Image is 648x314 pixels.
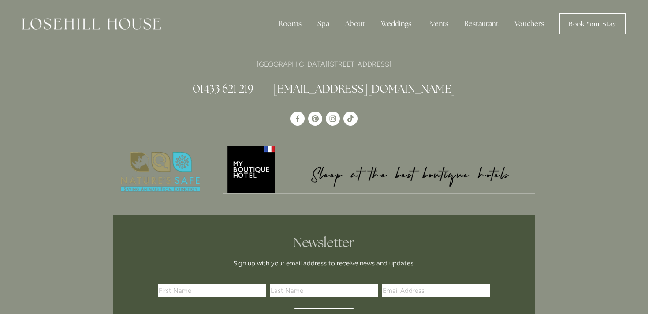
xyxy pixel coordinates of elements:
[374,15,418,33] div: Weddings
[310,15,336,33] div: Spa
[161,258,487,269] p: Sign up with your email address to receive news and updates.
[559,13,626,34] a: Book Your Stay
[343,112,358,126] a: TikTok
[290,112,305,126] a: Losehill House Hotel & Spa
[223,144,535,193] img: My Boutique Hotel - Logo
[193,82,253,96] a: 01433 621 219
[158,284,266,297] input: First Name
[308,112,322,126] a: Pinterest
[338,15,372,33] div: About
[457,15,506,33] div: Restaurant
[272,15,309,33] div: Rooms
[113,58,535,70] p: [GEOGRAPHIC_DATA][STREET_ADDRESS]
[22,18,161,30] img: Losehill House
[161,235,487,250] h2: Newsletter
[113,144,208,200] img: Nature's Safe - Logo
[507,15,551,33] a: Vouchers
[270,284,378,297] input: Last Name
[382,284,490,297] input: Email Address
[273,82,455,96] a: [EMAIL_ADDRESS][DOMAIN_NAME]
[223,144,535,194] a: My Boutique Hotel - Logo
[326,112,340,126] a: Instagram
[420,15,455,33] div: Events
